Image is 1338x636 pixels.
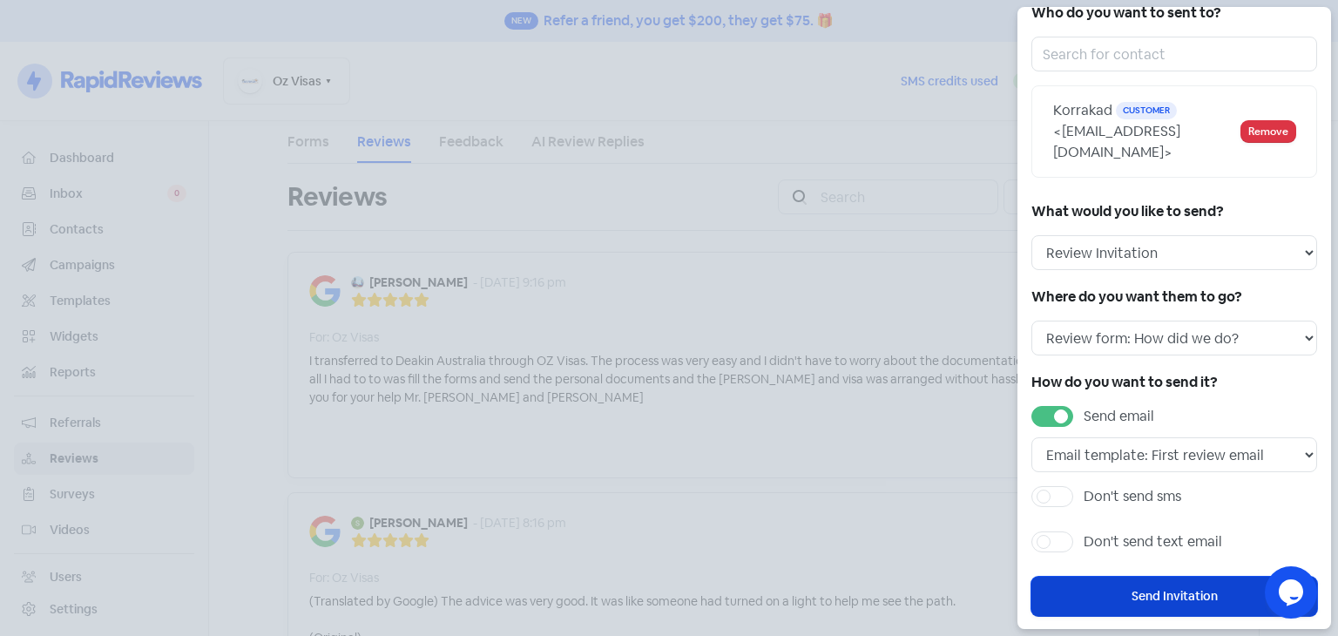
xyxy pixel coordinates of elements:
label: Don't send sms [1084,486,1181,507]
button: Remove [1241,121,1295,142]
span: <[EMAIL_ADDRESS][DOMAIN_NAME]> [1053,122,1180,161]
h5: Where do you want them to go? [1031,284,1317,310]
h5: How do you want to send it? [1031,369,1317,396]
span: Customer [1116,102,1177,119]
span: Korrakad [1053,101,1112,119]
label: Send email [1084,406,1154,427]
label: Don't send text email [1084,531,1222,552]
input: Search for contact [1031,37,1317,71]
h5: What would you like to send? [1031,199,1317,225]
button: Send Invitation [1031,577,1317,616]
iframe: chat widget [1265,566,1321,619]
